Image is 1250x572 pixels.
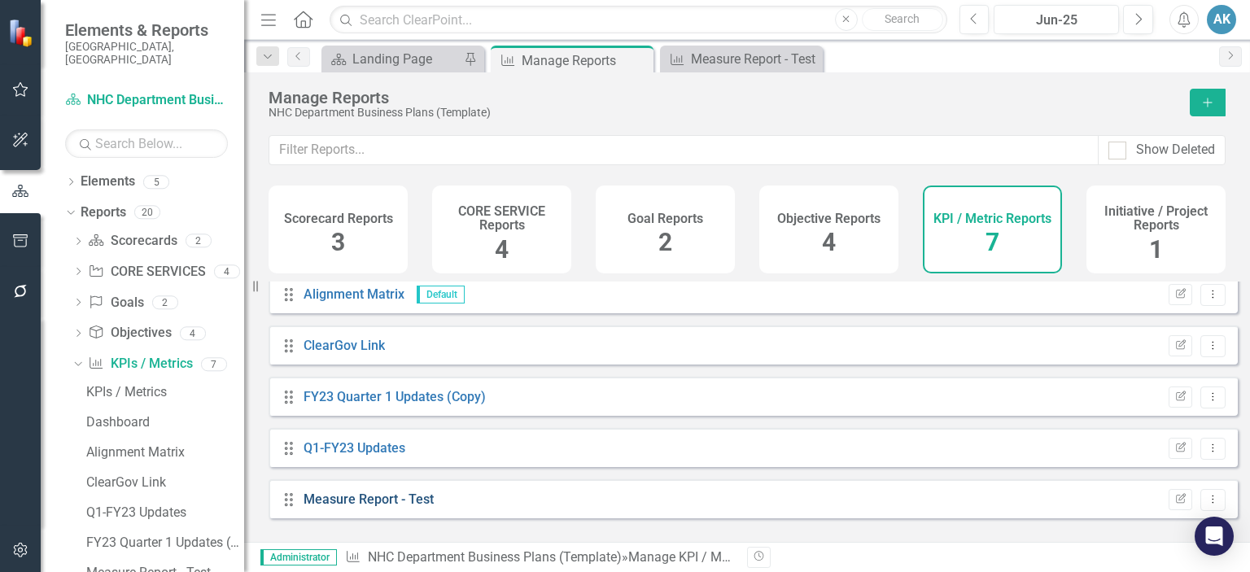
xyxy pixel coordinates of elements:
[186,234,212,248] div: 2
[627,212,703,226] h4: Goal Reports
[201,357,227,371] div: 7
[86,445,244,460] div: Alignment Matrix
[65,20,228,40] span: Elements & Reports
[82,439,244,465] a: Alignment Matrix
[1195,517,1234,556] div: Open Intercom Messenger
[65,91,228,110] a: NHC Department Business Plans (Template)
[86,535,244,550] div: FY23 Quarter 1 Updates (Copy)
[134,206,160,220] div: 20
[345,548,735,567] div: » Manage KPI / Metric Reports
[1096,204,1216,233] h4: Initiative / Project Reports
[304,440,405,456] a: Q1-FY23 Updates
[1207,5,1236,34] button: AK
[442,204,562,233] h4: CORE SERVICE Reports
[82,409,244,435] a: Dashboard
[994,5,1119,34] button: Jun-25
[658,228,672,256] span: 2
[152,295,178,309] div: 2
[999,11,1113,30] div: Jun-25
[86,475,244,490] div: ClearGov Link
[88,355,192,373] a: KPIs / Metrics
[522,50,649,71] div: Manage Reports
[777,212,881,226] h4: Objective Reports
[269,89,1174,107] div: Manage Reports
[304,286,404,302] a: Alignment Matrix
[284,212,393,226] h4: Scorecard Reports
[331,228,345,256] span: 3
[664,49,819,69] a: Measure Report - Test
[326,49,460,69] a: Landing Page
[691,49,819,69] div: Measure Report - Test
[86,415,244,430] div: Dashboard
[495,235,509,264] span: 4
[81,203,126,222] a: Reports
[1149,235,1163,264] span: 1
[88,294,143,312] a: Goals
[214,264,240,278] div: 4
[368,549,622,565] a: NHC Department Business Plans (Template)
[82,379,244,405] a: KPIs / Metrics
[885,12,920,25] span: Search
[88,263,205,282] a: CORE SERVICES
[1136,141,1215,159] div: Show Deleted
[65,129,228,158] input: Search Below...
[86,505,244,520] div: Q1-FY23 Updates
[88,324,171,343] a: Objectives
[822,228,836,256] span: 4
[304,389,486,404] a: FY23 Quarter 1 Updates (Copy)
[82,469,244,496] a: ClearGov Link
[88,232,177,251] a: Scorecards
[143,175,169,189] div: 5
[933,212,1051,226] h4: KPI / Metric Reports
[986,228,999,256] span: 7
[82,500,244,526] a: Q1-FY23 Updates
[330,6,946,34] input: Search ClearPoint...
[417,286,465,303] span: Default
[180,326,206,340] div: 4
[862,8,943,31] button: Search
[82,530,244,556] a: FY23 Quarter 1 Updates (Copy)
[304,338,385,353] a: ClearGov Link
[269,135,1099,165] input: Filter Reports...
[304,491,434,507] a: Measure Report - Test
[352,49,460,69] div: Landing Page
[86,385,244,400] div: KPIs / Metrics
[260,549,337,565] span: Administrator
[81,172,135,191] a: Elements
[8,18,37,46] img: ClearPoint Strategy
[269,107,1174,119] div: NHC Department Business Plans (Template)
[65,40,228,67] small: [GEOGRAPHIC_DATA], [GEOGRAPHIC_DATA]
